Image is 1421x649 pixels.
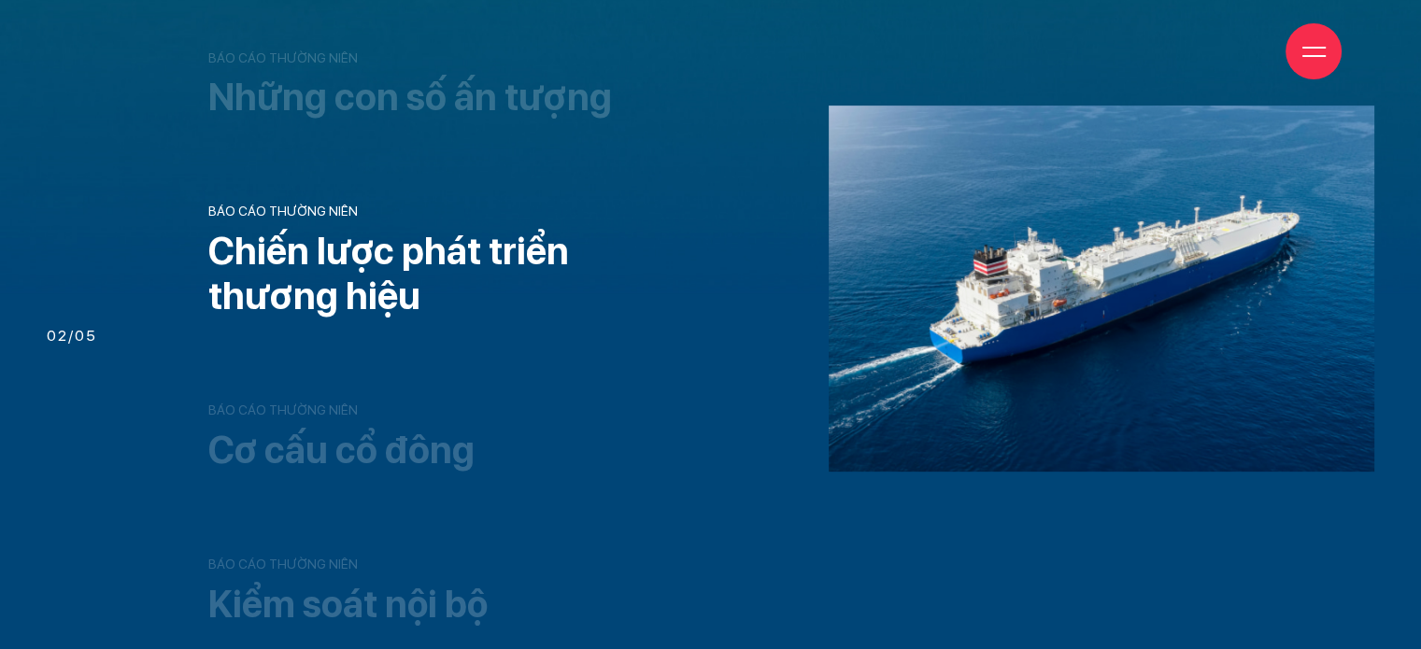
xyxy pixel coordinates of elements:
[208,557,704,572] p: Báo cáo thường niên
[208,204,704,219] p: Báo cáo thường niên
[208,229,704,318] h3: Chiến lược phát triển thương hiệu
[47,327,68,345] small: 02
[47,325,94,347] div: /05
[208,582,704,627] h3: Kiểm soát nội bộ
[208,402,704,418] p: Báo cáo thường niên
[208,428,704,473] h3: Cơ cấu cổ đông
